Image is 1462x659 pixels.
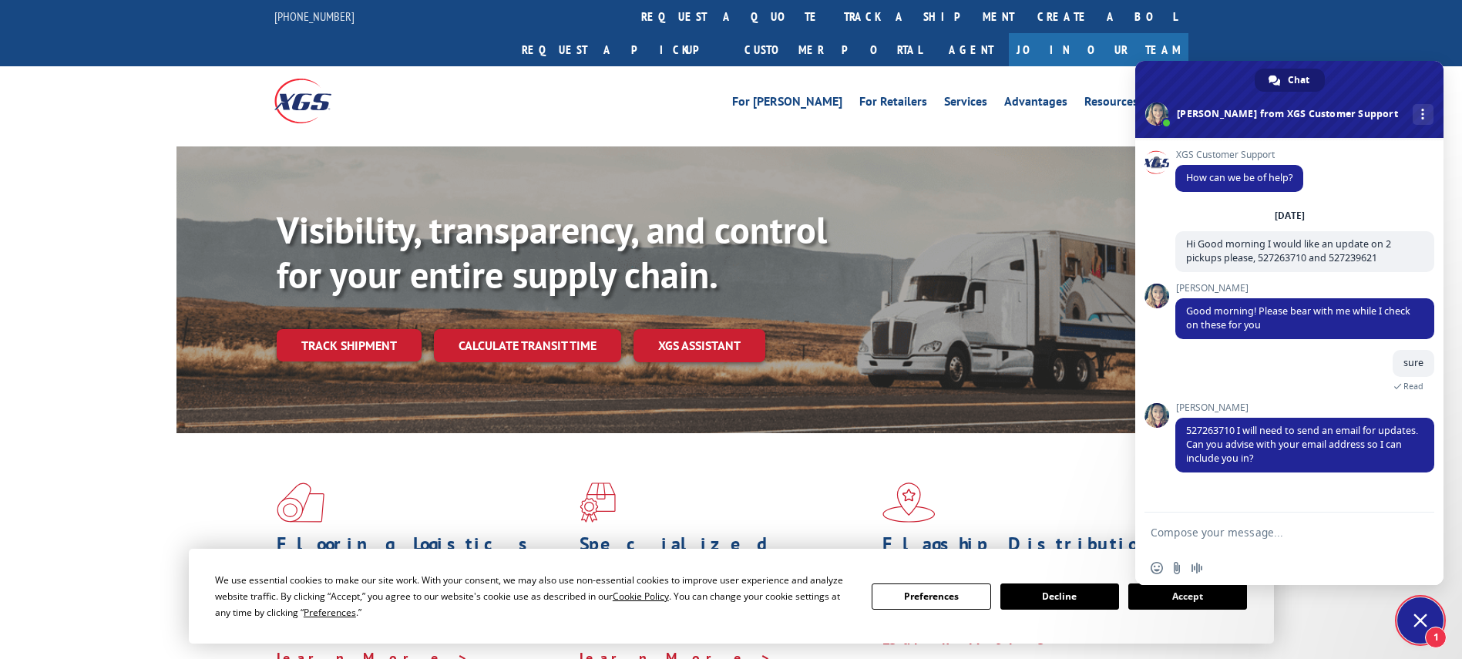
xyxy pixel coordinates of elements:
[1186,171,1292,184] span: How can we be of help?
[277,482,324,523] img: xgs-icon-total-supply-chain-intelligence-red
[189,549,1274,644] div: Cookie Consent Prompt
[613,590,669,603] span: Cookie Policy
[1425,627,1447,648] span: 1
[882,482,936,523] img: xgs-icon-flagship-distribution-model-red
[933,33,1009,66] a: Agent
[1084,96,1138,113] a: Resources
[1397,597,1444,644] a: Close chat
[1151,562,1163,574] span: Insert an emoji
[580,535,871,580] h1: Specialized Freight Experts
[277,535,568,580] h1: Flooring Logistics Solutions
[882,535,1174,580] h1: Flagship Distribution Model
[1009,33,1188,66] a: Join Our Team
[1186,304,1410,331] span: Good morning! Please bear with me while I check on these for you
[944,96,987,113] a: Services
[510,33,733,66] a: Request a pickup
[1004,96,1067,113] a: Advantages
[1171,562,1183,574] span: Send a file
[732,96,842,113] a: For [PERSON_NAME]
[277,206,827,298] b: Visibility, transparency, and control for your entire supply chain.
[1191,562,1203,574] span: Audio message
[1403,381,1423,392] span: Read
[215,572,853,620] div: We use essential cookies to make our site work. With your consent, we may also use non-essential ...
[872,583,990,610] button: Preferences
[1275,211,1305,220] div: [DATE]
[1255,69,1325,92] a: Chat
[434,329,621,362] a: Calculate transit time
[580,482,616,523] img: xgs-icon-focused-on-flooring-red
[1151,513,1397,551] textarea: Compose your message...
[274,8,355,24] a: [PHONE_NUMBER]
[733,33,933,66] a: Customer Portal
[1175,283,1434,294] span: [PERSON_NAME]
[1288,69,1309,92] span: Chat
[1128,583,1247,610] button: Accept
[882,630,1074,648] a: Learn More >
[304,606,356,619] span: Preferences
[1403,356,1423,369] span: sure
[1186,424,1418,465] span: 527263710 I will need to send an email for updates. Can you advise with your email address so I c...
[1186,237,1391,264] span: Hi Good morning I would like an update on 2 pickups please, 527263710 and 527239621
[277,329,422,361] a: Track shipment
[859,96,927,113] a: For Retailers
[1175,150,1303,160] span: XGS Customer Support
[1000,583,1119,610] button: Decline
[1175,402,1434,413] span: [PERSON_NAME]
[634,329,765,362] a: XGS ASSISTANT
